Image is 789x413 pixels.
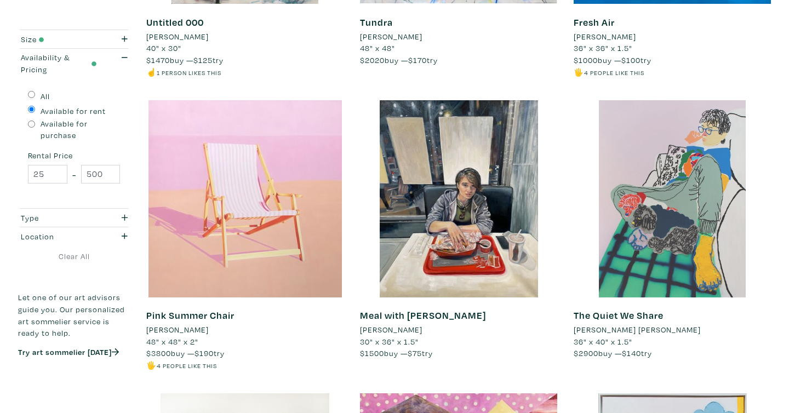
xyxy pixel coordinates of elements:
[621,55,641,65] span: $100
[574,348,598,358] span: $2900
[146,359,344,371] li: 🖐️
[360,309,486,322] a: Meal with [PERSON_NAME]
[146,31,209,43] li: [PERSON_NAME]
[574,55,651,65] span: buy — try
[18,369,130,392] iframe: Customer reviews powered by Trustpilot
[146,324,209,336] li: [PERSON_NAME]
[622,348,641,358] span: $140
[21,212,97,224] div: Type
[146,31,344,43] a: [PERSON_NAME]
[193,55,213,65] span: $125
[574,324,701,336] li: [PERSON_NAME] [PERSON_NAME]
[146,348,225,358] span: buy — try
[146,324,344,336] a: [PERSON_NAME]
[360,336,419,347] span: 30" x 36" x 1.5"
[574,336,632,347] span: 36" x 40" x 1.5"
[146,309,235,322] a: Pink Summer Chair
[360,31,422,43] li: [PERSON_NAME]
[72,167,76,182] span: -
[18,49,130,78] button: Availability & Pricing
[18,250,130,262] a: Clear All
[408,55,427,65] span: $170
[146,16,204,28] a: Untitled 000
[21,33,97,45] div: Size
[360,348,384,358] span: $1500
[360,43,395,53] span: 48" x 48"
[146,55,170,65] span: $1470
[21,231,97,243] div: Location
[574,55,598,65] span: $1000
[574,43,632,53] span: 36" x 36" x 1.5"
[41,118,121,141] label: Available for purchase
[146,43,181,53] span: 40" x 30"
[574,16,615,28] a: Fresh Air
[360,324,557,336] a: [PERSON_NAME]
[146,66,344,78] li: ☝️
[146,348,171,358] span: $3800
[18,347,119,357] a: Try art sommelier [DATE]
[360,16,393,28] a: Tundra
[157,68,221,77] small: 1 person likes this
[574,31,771,43] a: [PERSON_NAME]
[41,90,50,102] label: All
[360,55,438,65] span: buy — try
[360,31,557,43] a: [PERSON_NAME]
[18,30,130,48] button: Size
[157,362,217,370] small: 4 people like this
[146,336,198,347] span: 48" x 48" x 2"
[18,209,130,227] button: Type
[41,105,106,117] label: Available for rent
[584,68,644,77] small: 4 people like this
[574,324,771,336] a: [PERSON_NAME] [PERSON_NAME]
[574,31,636,43] li: [PERSON_NAME]
[28,152,120,159] small: Rental Price
[360,55,385,65] span: $2020
[21,51,97,75] div: Availability & Pricing
[18,291,130,339] p: Let one of our art advisors guide you. Our personalized art sommelier service is ready to help.
[195,348,214,358] span: $190
[574,66,771,78] li: 🖐️
[360,348,433,358] span: buy — try
[408,348,422,358] span: $75
[574,348,652,358] span: buy — try
[360,324,422,336] li: [PERSON_NAME]
[146,55,224,65] span: buy — try
[18,227,130,245] button: Location
[574,309,664,322] a: The Quiet We Share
